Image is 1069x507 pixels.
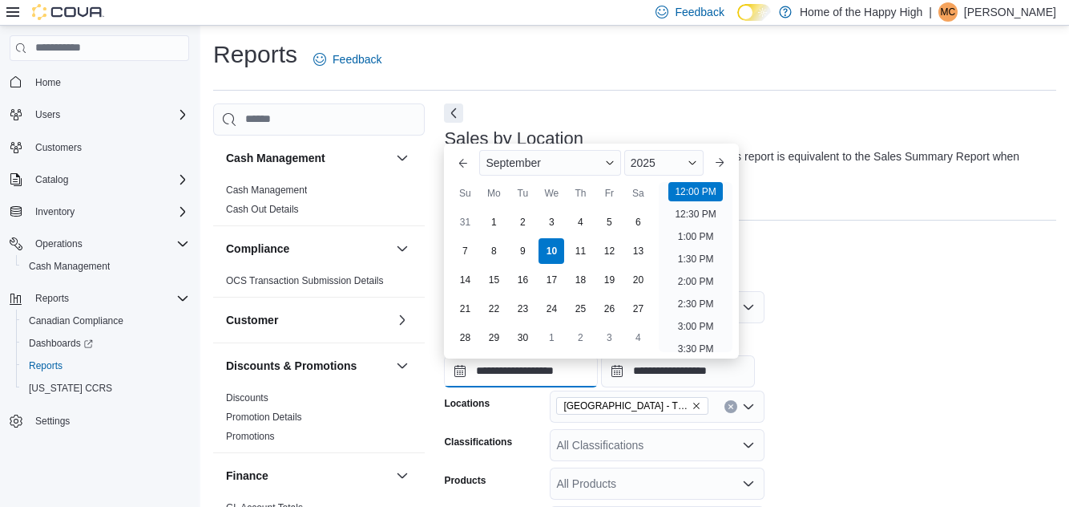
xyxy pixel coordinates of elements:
span: Cash Out Details [226,203,299,216]
button: Cash Management [226,150,389,166]
div: day-16 [510,267,535,293]
button: Open list of options [742,477,755,490]
a: OCS Transaction Submission Details [226,275,384,286]
div: Cash Management [213,180,425,225]
span: Operations [35,237,83,250]
span: [GEOGRAPHIC_DATA] - The Shed District - Fire & Flower [563,398,688,414]
input: Press the down key to enter a popover containing a calendar. Press the escape key to close the po... [444,355,598,387]
button: Customer [393,310,412,330]
a: Dashboards [16,332,196,355]
span: Cash Management [29,260,110,273]
div: Tu [510,180,535,206]
button: [US_STATE] CCRS [16,377,196,400]
div: day-6 [625,209,651,235]
div: Discounts & Promotions [213,388,425,452]
span: Operations [29,234,189,253]
div: day-13 [625,238,651,264]
span: Customers [35,141,82,154]
div: Compliance [213,271,425,297]
li: 12:30 PM [668,205,722,224]
button: Next month [707,150,732,176]
div: day-14 [452,267,478,293]
button: Settings [3,409,196,432]
li: 3:30 PM [672,339,720,359]
div: day-18 [567,267,593,293]
button: Cash Management [393,148,412,168]
a: Reports [22,356,69,375]
button: Finance [226,468,389,484]
div: day-15 [481,267,506,293]
span: Reports [22,356,189,375]
span: Settings [35,415,70,428]
label: Products [444,474,486,487]
a: Canadian Compliance [22,311,130,331]
div: day-2 [567,325,593,351]
div: day-30 [510,325,535,351]
button: Reports [3,287,196,310]
div: day-29 [481,325,506,351]
li: 1:00 PM [672,227,720,246]
div: Button. Open the month selector. September is currently selected. [479,150,620,176]
a: Customers [29,138,88,157]
span: Catalog [29,170,189,189]
div: day-19 [596,267,622,293]
span: Feedback [333,51,381,67]
a: [US_STATE] CCRS [22,379,119,398]
li: 3:00 PM [672,317,720,336]
span: Cash Management [22,257,189,276]
div: day-7 [452,238,478,264]
button: Catalog [29,170,75,189]
div: day-31 [452,209,478,235]
div: day-24 [539,296,564,322]
a: Discounts [226,392,268,404]
span: 2025 [631,156,656,169]
a: Home [29,73,67,92]
p: Home of the Happy High [800,2,922,22]
span: Winnipeg - The Shed District - Fire & Flower [556,397,708,415]
li: 1:30 PM [672,249,720,269]
h3: Sales by Location [444,129,583,148]
div: Button. Open the year selector. 2025 is currently selected. [624,150,704,176]
button: Open list of options [742,439,755,452]
span: Cash Management [226,184,307,197]
div: day-4 [567,209,593,235]
span: Reports [29,289,189,308]
div: day-1 [539,325,564,351]
button: Next [444,103,463,123]
button: Customer [226,312,389,328]
span: Canadian Compliance [29,314,123,327]
button: Inventory [3,201,196,223]
a: Promotion Details [226,412,302,423]
span: September [486,156,540,169]
span: Home [35,76,61,89]
span: Catalog [35,173,68,186]
button: Users [29,105,67,124]
button: Discounts & Promotions [226,358,389,374]
span: Dashboards [22,334,189,353]
label: Locations [444,397,490,410]
div: day-22 [481,296,506,322]
a: Cash Management [22,257,116,276]
div: Mo [481,180,506,206]
p: [PERSON_NAME] [964,2,1056,22]
div: day-5 [596,209,622,235]
li: 2:00 PM [672,272,720,291]
span: Washington CCRS [22,379,189,398]
div: day-23 [510,296,535,322]
div: day-1 [481,209,506,235]
button: Reports [16,355,196,377]
a: Feedback [307,43,388,75]
div: day-27 [625,296,651,322]
div: Fr [596,180,622,206]
h3: Compliance [226,241,289,257]
div: day-9 [510,238,535,264]
div: day-28 [452,325,478,351]
div: Sa [625,180,651,206]
button: Clear input [724,400,737,413]
button: Home [3,71,196,94]
div: Th [567,180,593,206]
span: Reports [35,292,69,305]
div: day-26 [596,296,622,322]
div: day-4 [625,325,651,351]
nav: Complex example [10,64,189,475]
